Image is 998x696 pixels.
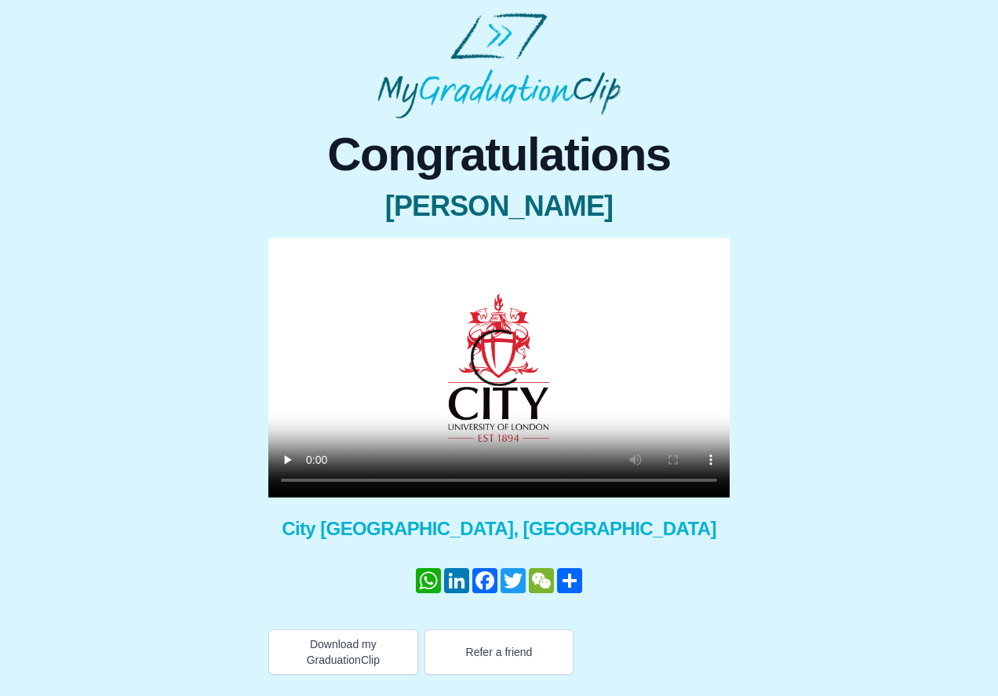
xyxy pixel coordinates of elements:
a: WhatsApp [414,568,443,593]
span: City [GEOGRAPHIC_DATA], [GEOGRAPHIC_DATA] [268,516,730,541]
button: Download my GraduationClip [268,629,418,675]
a: Facebook [471,568,499,593]
img: MyGraduationClip [377,13,621,118]
a: LinkedIn [443,568,471,593]
span: [PERSON_NAME] [268,191,730,222]
a: Share [555,568,584,593]
button: Refer a friend [424,629,574,675]
span: Congratulations [268,131,730,178]
a: Twitter [499,568,527,593]
a: WeChat [527,568,555,593]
